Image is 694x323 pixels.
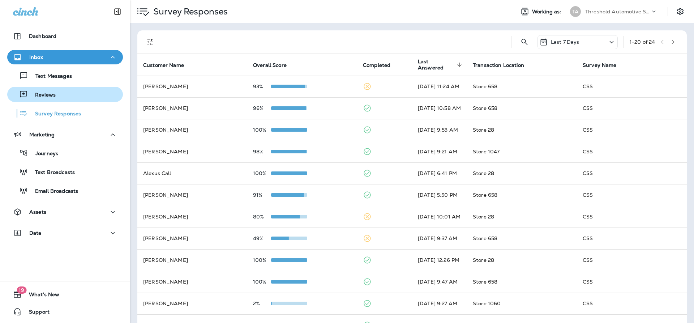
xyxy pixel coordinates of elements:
[412,97,467,119] td: [DATE] 10:58 AM
[467,271,577,293] td: Store 658
[22,292,59,300] span: What's New
[7,29,123,43] button: Dashboard
[137,76,247,97] td: [PERSON_NAME]
[28,150,58,157] p: Journeys
[253,84,271,89] p: 93%
[412,206,467,228] td: [DATE] 10:01 AM
[137,271,247,293] td: [PERSON_NAME]
[137,206,247,228] td: [PERSON_NAME]
[570,6,581,17] div: TA
[467,228,577,249] td: Store 658
[28,73,72,80] p: Text Messages
[143,35,158,49] button: Filters
[532,9,563,15] span: Working as:
[143,62,184,68] span: Customer Name
[7,305,123,319] button: Support
[577,184,687,206] td: CSS
[467,141,577,162] td: Store 1047
[412,184,467,206] td: [DATE] 5:50 PM
[577,162,687,184] td: CSS
[467,293,577,314] td: Store 1060
[363,62,390,68] span: Completed
[143,62,193,68] span: Customer Name
[551,39,579,45] p: Last 7 Days
[253,214,271,220] p: 80%
[253,192,271,198] p: 91%
[253,62,287,68] span: Overall Score
[467,76,577,97] td: Store 658
[7,68,123,83] button: Text Messages
[150,6,228,17] p: Survey Responses
[467,119,577,141] td: Store 28
[7,50,123,64] button: Inbox
[585,9,650,14] p: Threshold Automotive Service dba Grease Monkey
[7,127,123,142] button: Marketing
[107,4,128,19] button: Collapse Sidebar
[418,59,464,71] span: Last Answered
[412,162,467,184] td: [DATE] 6:41 PM
[253,170,271,176] p: 100%
[253,62,296,68] span: Overall Score
[473,62,534,68] span: Transaction Location
[29,230,42,236] p: Data
[253,257,271,263] p: 100%
[467,97,577,119] td: Store 658
[577,141,687,162] td: CSS
[473,62,524,68] span: Transaction Location
[137,249,247,271] td: [PERSON_NAME]
[137,97,247,119] td: [PERSON_NAME]
[253,301,271,306] p: 2%
[363,62,400,68] span: Completed
[29,33,56,39] p: Dashboard
[412,119,467,141] td: [DATE] 9:53 AM
[137,162,247,184] td: Alexus Call
[7,164,123,179] button: Text Broadcasts
[137,228,247,249] td: [PERSON_NAME]
[7,106,123,121] button: Survey Responses
[412,293,467,314] td: [DATE] 9:27 AM
[412,271,467,293] td: [DATE] 9:47 AM
[412,76,467,97] td: [DATE] 11:24 AM
[17,286,26,294] span: 19
[517,35,532,49] button: Search Survey Responses
[7,87,123,102] button: Reviews
[418,59,455,71] span: Last Answered
[22,309,50,318] span: Support
[137,293,247,314] td: [PERSON_NAME]
[28,188,78,195] p: Email Broadcasts
[630,39,655,45] div: 1 - 20 of 24
[577,97,687,119] td: CSS
[253,105,271,111] p: 96%
[28,169,75,176] p: Text Broadcasts
[583,62,617,68] span: Survey Name
[583,62,626,68] span: Survey Name
[7,183,123,198] button: Email Broadcasts
[7,226,123,240] button: Data
[412,141,467,162] td: [DATE] 9:21 AM
[467,249,577,271] td: Store 28
[577,206,687,228] td: CSS
[253,235,271,241] p: 49%
[467,162,577,184] td: Store 28
[577,249,687,271] td: CSS
[7,145,123,161] button: Journeys
[467,184,577,206] td: Store 658
[577,293,687,314] td: CSS
[29,54,43,60] p: Inbox
[28,92,56,99] p: Reviews
[137,119,247,141] td: [PERSON_NAME]
[674,5,687,18] button: Settings
[577,119,687,141] td: CSS
[577,228,687,249] td: CSS
[253,149,271,154] p: 98%
[28,111,81,118] p: Survey Responses
[29,209,46,215] p: Assets
[137,141,247,162] td: [PERSON_NAME]
[137,184,247,206] td: [PERSON_NAME]
[7,205,123,219] button: Assets
[253,127,271,133] p: 100%
[412,228,467,249] td: [DATE] 9:37 AM
[577,76,687,97] td: CSS
[7,287,123,302] button: 19What's New
[467,206,577,228] td: Store 28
